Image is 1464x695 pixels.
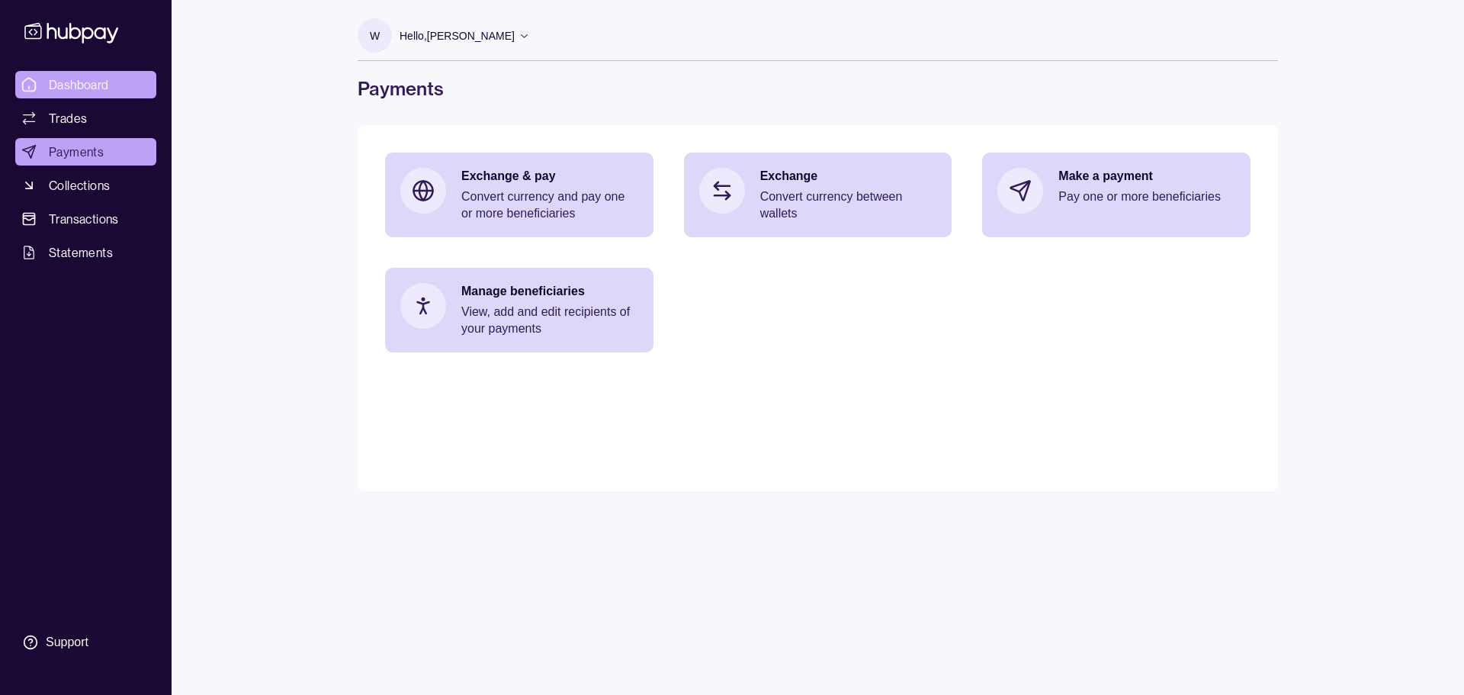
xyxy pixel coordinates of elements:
a: Collections [15,172,156,199]
div: Support [46,634,88,651]
a: Statements [15,239,156,266]
p: W [370,27,380,44]
p: Pay one or more beneficiaries [1058,188,1235,205]
p: Hello, [PERSON_NAME] [400,27,515,44]
span: Payments [49,143,104,161]
a: Transactions [15,205,156,233]
p: Convert currency between wallets [760,188,937,222]
span: Trades [49,109,87,127]
p: Make a payment [1058,168,1235,185]
a: Payments [15,138,156,166]
a: Make a paymentPay one or more beneficiaries [982,153,1250,229]
p: Convert currency and pay one or more beneficiaries [461,188,638,222]
p: Manage beneficiaries [461,283,638,300]
span: Collections [49,176,110,195]
span: Dashboard [49,76,109,94]
h1: Payments [358,76,1278,101]
a: Exchange & payConvert currency and pay one or more beneficiaries [385,153,653,237]
span: Statements [49,243,113,262]
a: Manage beneficiariesView, add and edit recipients of your payments [385,268,653,352]
a: ExchangeConvert currency between wallets [684,153,952,237]
a: Trades [15,105,156,132]
p: Exchange [760,168,937,185]
p: View, add and edit recipients of your payments [461,304,638,337]
span: Transactions [49,210,119,228]
a: Support [15,626,156,658]
p: Exchange & pay [461,168,638,185]
a: Dashboard [15,71,156,98]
